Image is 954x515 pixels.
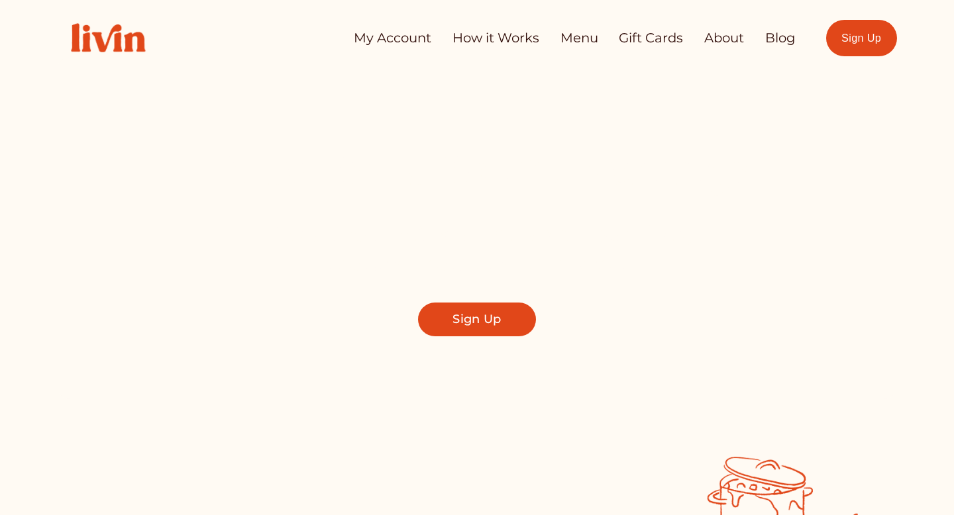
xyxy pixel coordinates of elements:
[260,219,694,276] span: Find a local chef who prepares customized, healthy meals in your kitchen
[560,25,598,51] a: Menu
[354,25,431,51] a: My Account
[418,303,535,336] a: Sign Up
[765,25,796,51] a: Blog
[57,9,159,66] img: Livin
[202,135,752,198] span: Take Back Your Evenings
[826,20,897,56] a: Sign Up
[619,25,683,51] a: Gift Cards
[704,25,744,51] a: About
[452,25,539,51] a: How it Works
